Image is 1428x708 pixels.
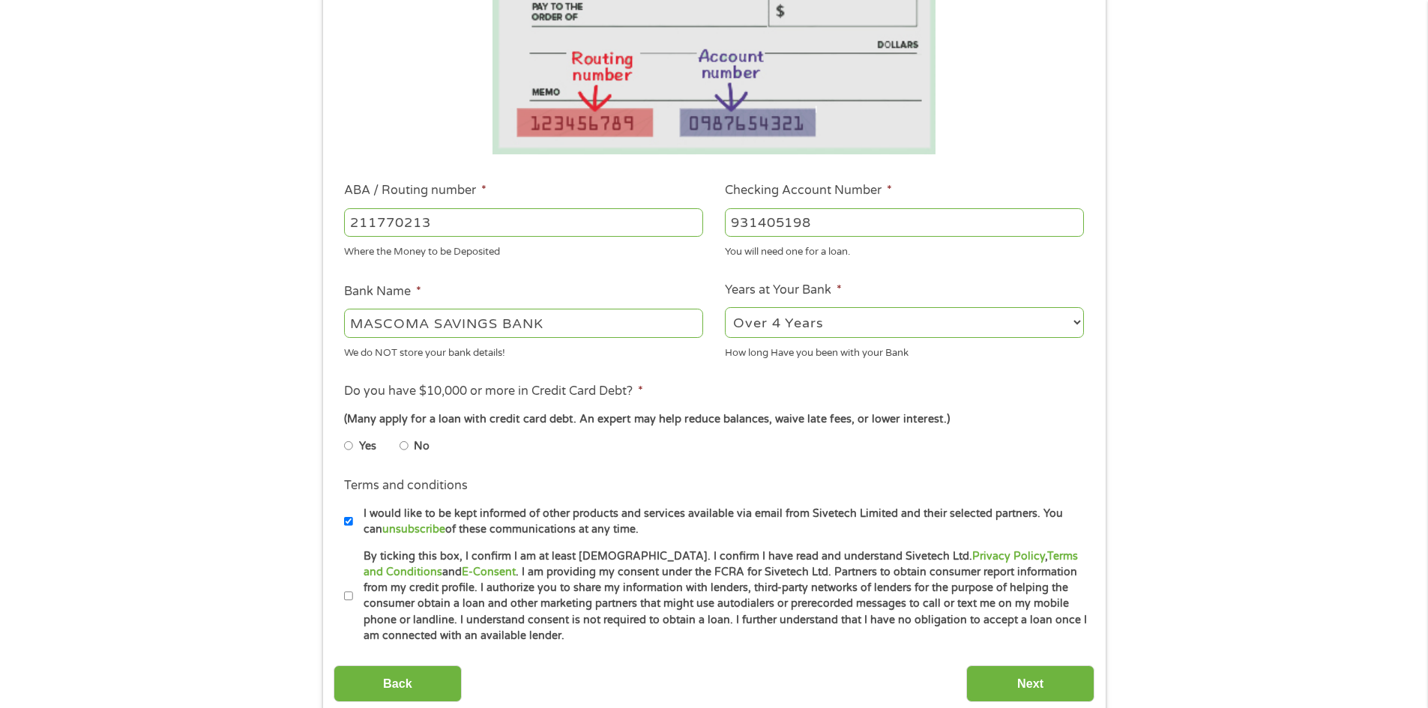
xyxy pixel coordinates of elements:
[344,384,643,399] label: Do you have $10,000 or more in Credit Card Debt?
[344,340,703,360] div: We do NOT store your bank details!
[414,438,430,455] label: No
[725,240,1084,260] div: You will need one for a loan.
[344,208,703,237] input: 263177916
[725,183,892,199] label: Checking Account Number
[382,523,445,536] a: unsubscribe
[725,340,1084,360] div: How long Have you been with your Bank
[966,665,1094,702] input: Next
[344,240,703,260] div: Where the Money to be Deposited
[344,478,468,494] label: Terms and conditions
[364,550,1078,578] a: Terms and Conditions
[462,566,516,578] a: E-Consent
[359,438,376,455] label: Yes
[725,282,842,298] label: Years at Your Bank
[353,548,1088,644] label: By ticking this box, I confirm I am at least [DEMOGRAPHIC_DATA]. I confirm I have read and unders...
[344,411,1083,428] div: (Many apply for a loan with credit card debt. An expert may help reduce balances, waive late fees...
[353,506,1088,538] label: I would like to be kept informed of other products and services available via email from Sivetech...
[344,284,421,300] label: Bank Name
[972,550,1045,563] a: Privacy Policy
[334,665,462,702] input: Back
[725,208,1084,237] input: 345634636
[344,183,486,199] label: ABA / Routing number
